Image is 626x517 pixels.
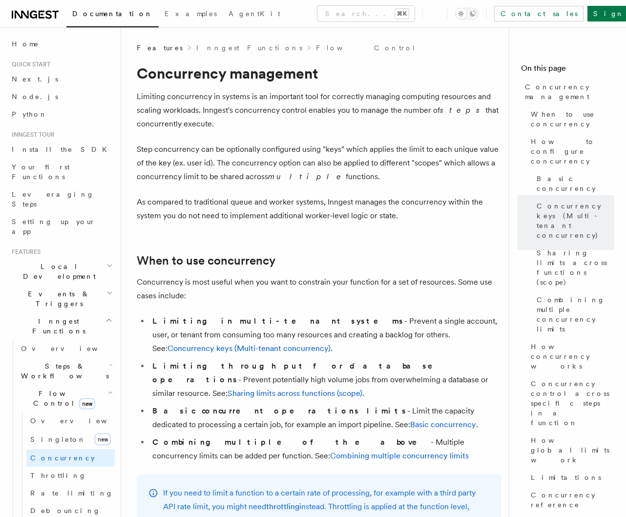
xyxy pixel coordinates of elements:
a: Concurrency control across specific steps in a function [527,375,614,432]
span: Next.js [12,75,58,83]
a: Concurrency management [521,78,614,105]
a: Overview [17,340,115,357]
span: Basic concurrency [537,174,614,193]
p: Concurrency is most useful when you want to constrain your function for a set of resources. Some ... [137,275,501,303]
p: Step concurrency can be optionally configured using "keys" which applies the limit to each unique... [137,143,501,184]
strong: Combining multiple of the above [152,437,431,447]
a: Documentation [66,3,159,27]
strong: Limiting in multi-tenant systems [152,316,404,326]
button: Steps & Workflows [17,357,115,385]
a: How concurrency works [527,338,614,375]
a: Contact sales [494,6,584,21]
span: Local Development [8,262,106,281]
span: Concurrency control across specific steps in a function [531,379,614,428]
span: Overview [30,417,131,425]
span: Features [137,43,183,53]
h1: Concurrency management [137,64,501,82]
a: How to configure concurrency [527,133,614,170]
a: Basic concurrency [533,170,614,197]
a: Combining multiple concurrency limits [330,451,469,460]
a: AgentKit [223,3,286,26]
span: AgentKit [229,10,280,18]
a: Concurrency [26,449,115,467]
a: Sharing limits across functions (scope) [228,389,362,398]
span: Your first Functions [12,163,70,181]
a: How global limits work [527,432,614,469]
a: Throttling [26,467,115,484]
a: Basic concurrency [410,420,476,429]
li: - Prevent potentially high volume jobs from overwhelming a database or similar resource. See: . [149,359,501,400]
button: Local Development [8,258,115,285]
a: When to use concurrency [137,254,275,268]
a: Your first Functions [8,158,115,186]
span: How global limits work [531,435,614,465]
span: Node.js [12,93,58,101]
button: Events & Triggers [8,285,115,312]
span: Steps & Workflows [17,361,109,381]
span: Events & Triggers [8,289,106,309]
strong: Limiting throughput for database operations [152,361,446,384]
a: Singletonnew [26,430,115,449]
span: Throttling [30,472,86,479]
span: Documentation [72,10,153,18]
a: throttling [266,502,299,511]
a: Flow Control [316,43,416,53]
a: When to use concurrency [527,105,614,133]
a: Examples [159,3,223,26]
span: Rate limiting [30,489,113,497]
em: multiple [268,172,346,181]
a: Home [8,35,115,53]
a: Setting up your app [8,213,115,240]
button: Toggle dark mode [455,8,479,20]
kbd: ⌘K [395,9,409,19]
a: Next.js [8,70,115,88]
span: Combining multiple concurrency limits [537,295,614,334]
a: Inngest Functions [196,43,302,53]
a: Concurrency keys (Multi-tenant concurrency) [167,344,331,353]
a: Limitations [527,469,614,486]
span: Sharing limits across functions (scope) [537,248,614,287]
span: Inngest tour [8,131,55,139]
a: Install the SDK [8,141,115,158]
h4: On this page [521,62,614,78]
button: Inngest Functions [8,312,115,340]
p: As compared to traditional queue and worker systems, Inngest manages the concurrency within the s... [137,195,501,223]
span: Python [12,110,47,118]
button: Flow Controlnew [17,385,115,412]
span: How concurrency works [531,342,614,371]
a: Concurrency reference [527,486,614,514]
span: Features [8,248,41,256]
span: Home [12,39,39,49]
em: steps [440,105,485,115]
span: Limitations [531,473,601,482]
li: - Multiple concurrency limits can be added per function. See: [149,435,501,463]
li: - Limit the capacity dedicated to processing a certain job, for example an import pipeline. See: . [149,404,501,432]
a: Sharing limits across functions (scope) [533,244,614,291]
span: How to configure concurrency [531,137,614,166]
a: Python [8,105,115,123]
span: Inngest Functions [8,316,105,336]
span: Install the SDK [12,145,113,153]
li: - Prevent a single account, user, or tenant from consuming too many resources and creating a back... [149,314,501,355]
span: Overview [21,345,122,352]
a: Node.js [8,88,115,105]
span: Leveraging Steps [12,190,94,208]
span: Debouncing [30,507,101,515]
span: Concurrency [30,454,95,462]
a: Rate limiting [26,484,115,502]
button: Search...⌘K [317,6,415,21]
a: Overview [26,412,115,430]
span: new [95,434,111,445]
span: new [79,398,95,409]
a: Concurrency keys (Multi-tenant concurrency) [533,197,614,244]
p: Limiting concurrency in systems is an important tool for correctly managing computing resources a... [137,90,501,131]
span: Concurrency keys (Multi-tenant concurrency) [537,201,614,240]
span: Concurrency reference [531,490,614,510]
span: Setting up your app [12,218,96,235]
span: Flow Control [17,389,107,408]
span: Quick start [8,61,50,68]
a: Combining multiple concurrency limits [533,291,614,338]
span: Singleton [30,435,86,443]
span: Concurrency management [525,82,614,102]
span: Examples [165,10,217,18]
